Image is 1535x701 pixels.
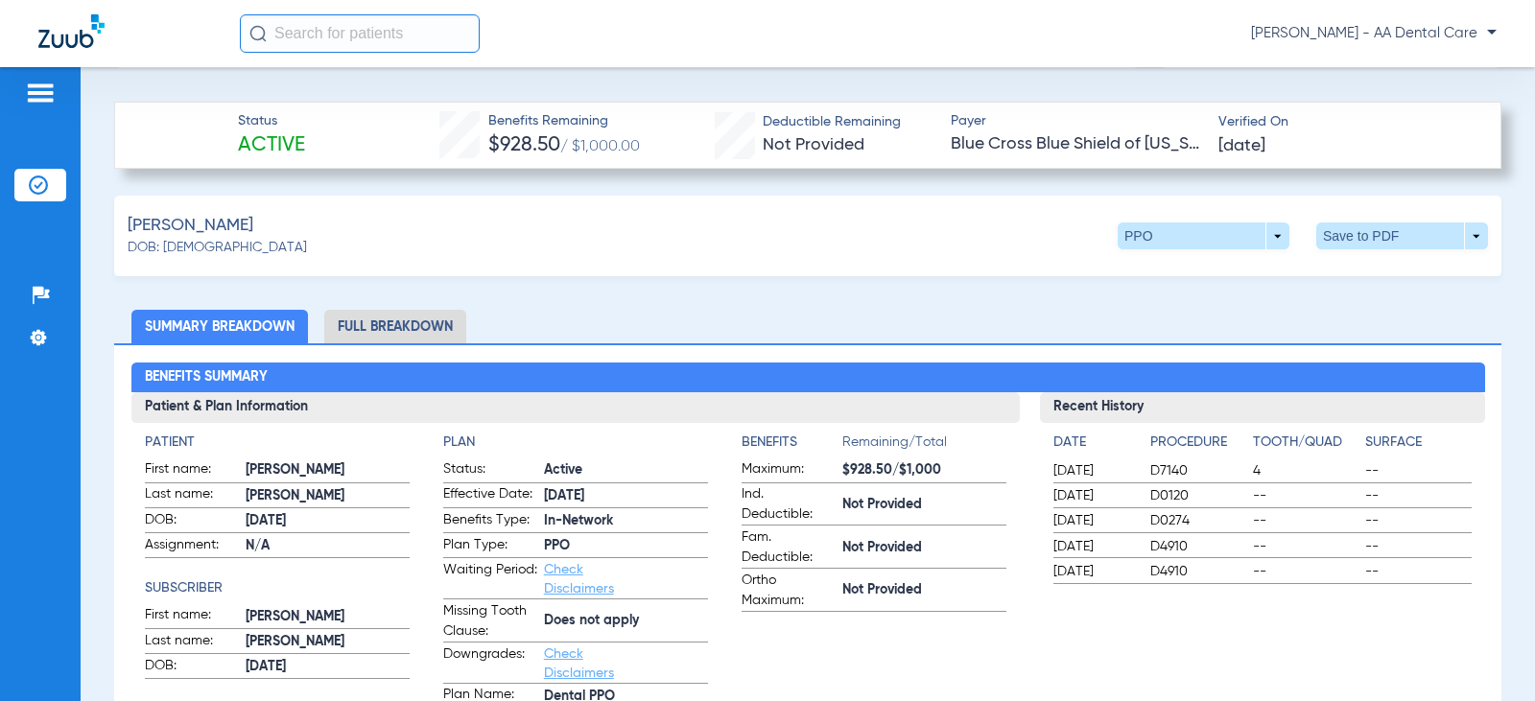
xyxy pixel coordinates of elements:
[1218,112,1470,132] span: Verified On
[842,460,1006,480] span: $928.50/$1,000
[742,432,842,453] h4: Benefits
[246,486,410,506] span: [PERSON_NAME]
[131,310,308,343] li: Summary Breakdown
[1150,432,1246,459] app-breakdown-title: Procedure
[145,459,239,482] span: First name:
[544,460,708,480] span: Active
[246,536,410,556] span: N/A
[246,632,410,652] span: [PERSON_NAME]
[1053,432,1134,453] h4: Date
[145,510,239,533] span: DOB:
[145,605,239,628] span: First name:
[1253,562,1358,581] span: --
[145,578,410,598] h4: Subscriber
[443,459,537,482] span: Status:
[1150,511,1246,530] span: D0274
[238,132,305,159] span: Active
[443,601,537,642] span: Missing Tooth Clause:
[544,536,708,556] span: PPO
[246,460,410,480] span: [PERSON_NAME]
[560,139,640,154] span: / $1,000.00
[443,560,537,598] span: Waiting Period:
[544,486,708,506] span: [DATE]
[1251,24,1497,43] span: [PERSON_NAME] - AA Dental Care
[1150,486,1246,505] span: D0120
[240,14,480,53] input: Search for patients
[742,484,836,525] span: Ind. Deductible:
[488,135,560,155] span: $928.50
[443,644,537,683] span: Downgrades:
[1365,537,1471,556] span: --
[1150,562,1246,581] span: D4910
[1053,486,1134,505] span: [DATE]
[443,432,708,453] h4: Plan
[763,112,901,132] span: Deductible Remaining
[249,25,267,42] img: Search Icon
[128,214,253,238] span: [PERSON_NAME]
[238,111,305,131] span: Status
[128,238,307,258] span: DOB: [DEMOGRAPHIC_DATA]
[763,136,864,153] span: Not Provided
[1365,432,1471,453] h4: Surface
[488,111,640,131] span: Benefits Remaining
[842,580,1006,600] span: Not Provided
[544,511,708,531] span: In-Network
[951,132,1202,156] span: Blue Cross Blue Shield of [US_STATE]
[145,631,239,654] span: Last name:
[842,495,1006,515] span: Not Provided
[1053,432,1134,459] app-breakdown-title: Date
[742,432,842,459] app-breakdown-title: Benefits
[443,510,537,533] span: Benefits Type:
[1053,562,1134,581] span: [DATE]
[544,611,708,631] span: Does not apply
[145,535,239,558] span: Assignment:
[1365,562,1471,581] span: --
[324,310,466,343] li: Full Breakdown
[145,432,410,453] h4: Patient
[1253,432,1358,459] app-breakdown-title: Tooth/Quad
[1150,537,1246,556] span: D4910
[1365,432,1471,459] app-breakdown-title: Surface
[742,527,836,568] span: Fam. Deductible:
[1218,134,1265,158] span: [DATE]
[145,484,239,507] span: Last name:
[1150,432,1246,453] h4: Procedure
[1118,222,1289,249] button: PPO
[1253,511,1358,530] span: --
[742,571,836,611] span: Ortho Maximum:
[1053,511,1134,530] span: [DATE]
[1365,486,1471,505] span: --
[145,656,239,679] span: DOB:
[246,657,410,677] span: [DATE]
[842,538,1006,558] span: Not Provided
[443,535,537,558] span: Plan Type:
[38,14,105,48] img: Zuub Logo
[1253,537,1358,556] span: --
[1253,486,1358,505] span: --
[544,563,614,596] a: Check Disclaimers
[246,607,410,627] span: [PERSON_NAME]
[25,82,56,105] img: hamburger-icon
[544,647,614,680] a: Check Disclaimers
[1365,511,1471,530] span: --
[443,484,537,507] span: Effective Date:
[1053,461,1134,480] span: [DATE]
[1150,461,1246,480] span: D7140
[131,362,1485,393] h2: Benefits Summary
[742,459,836,482] span: Maximum:
[842,432,1006,459] span: Remaining/Total
[246,511,410,531] span: [DATE]
[1040,392,1484,423] h3: Recent History
[131,392,1021,423] h3: Patient & Plan Information
[1053,537,1134,556] span: [DATE]
[951,111,1202,131] span: Payer
[1253,432,1358,453] h4: Tooth/Quad
[1253,461,1358,480] span: 4
[1365,461,1471,480] span: --
[1316,222,1488,249] button: Save to PDF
